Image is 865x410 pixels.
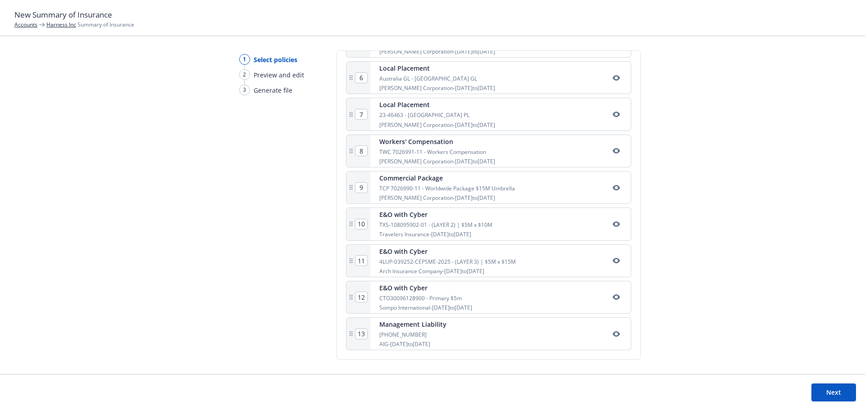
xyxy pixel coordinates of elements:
div: 2 [239,69,250,80]
div: [PERSON_NAME] Corporation - [DATE] to [DATE] [379,194,515,202]
div: 3 [239,85,250,95]
div: TWC 7026991-11 - Workers Compensation [379,148,495,156]
div: 1 [239,54,250,65]
div: TCP 7026990-11 - Worldwide Package $15M Umbrella [379,185,515,192]
div: E&O with Cyber [379,283,472,293]
span: Select policies [254,55,297,64]
span: Generate file [254,86,292,95]
div: [PERSON_NAME] Corporation - [DATE] to [DATE] [379,48,552,55]
div: AIG - [DATE] to [DATE] [379,340,446,348]
div: Local Placement23-46463 - [GEOGRAPHIC_DATA] PL[PERSON_NAME] Corporation-[DATE]to[DATE] [346,98,631,131]
div: 23-46463 - [GEOGRAPHIC_DATA] PL [379,111,495,119]
span: Summary of Insurance [46,21,134,28]
div: Workers' Compensation [379,137,495,146]
div: [PERSON_NAME] Corporation - [DATE] to [DATE] [379,121,495,129]
div: [PERSON_NAME] Corporation - [DATE] to [DATE] [379,158,495,165]
div: [PERSON_NAME] Corporation - [DATE] to [DATE] [379,84,495,92]
div: Local Placement [379,100,495,109]
div: E&O with CyberCTO30096128900 - Primary $5mSompo International-[DATE]to[DATE] [346,281,631,314]
div: E&O with CyberTXS-108095902-01 - (LAYER 2) | $5M x $10MTravelers Insurance-[DATE]to[DATE] [346,207,631,240]
div: Australia GL - [GEOGRAPHIC_DATA] GL [379,75,495,82]
div: [PHONE_NUMBER] [379,331,446,338]
a: Harness Inc [46,21,76,28]
div: E&O with Cyber [379,210,492,219]
div: Local Placement [379,63,495,73]
div: Local PlacementAustralia GL - [GEOGRAPHIC_DATA] GL[PERSON_NAME] Corporation-[DATE]to[DATE] [346,61,631,94]
div: 4LUP-039252-CEPSME-2025 - (LAYER 3) | $5M x $15M [379,258,516,266]
div: E&O with Cyber4LUP-039252-CEPSME-2025 - (LAYER 3) | $5M x $15MArch Insurance Company-[DATE]to[DATE] [346,244,631,277]
button: Next [811,383,856,401]
div: CTO30096128900 - Primary $5m [379,294,472,302]
div: TXS-108095902-01 - (LAYER 2) | $5M x $10M [379,221,492,229]
div: E&O with Cyber [379,247,516,256]
div: Management Liability[PHONE_NUMBER]AIG-[DATE]to[DATE] [346,317,631,350]
div: Sompo International - [DATE] to [DATE] [379,304,472,311]
div: Commercial PackageTCP 7026990-11 - Worldwide Package $15M Umbrella[PERSON_NAME] Corporation-[DATE... [346,171,631,204]
div: Arch Insurance Company - [DATE] to [DATE] [379,267,516,275]
div: Commercial Package [379,173,515,183]
span: Preview and edit [254,70,304,80]
a: Accounts [14,21,37,28]
div: Workers' CompensationTWC 7026991-11 - Workers Compensation[PERSON_NAME] Corporation-[DATE]to[DATE] [346,135,631,167]
div: Management Liability [379,320,446,329]
h1: New Summary of Insurance [14,9,851,21]
div: Travelers Insurance - [DATE] to [DATE] [379,230,492,238]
